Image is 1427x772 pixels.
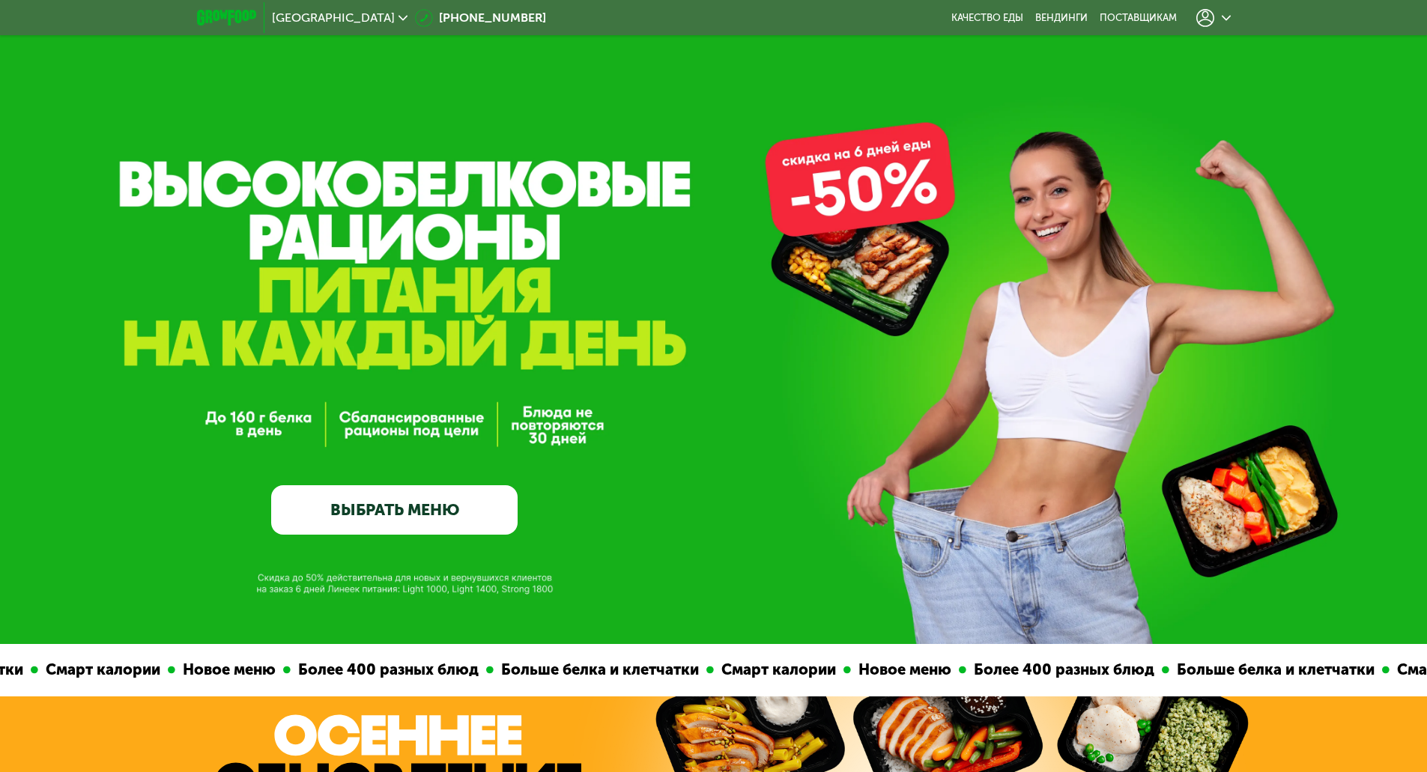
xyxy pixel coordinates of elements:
[415,9,546,27] a: [PHONE_NUMBER]
[1100,12,1177,24] div: поставщикам
[288,658,484,681] div: Более 400 разных блюд
[1167,658,1380,681] div: Больше белка и клетчатки
[712,658,841,681] div: Смарт калории
[173,658,281,681] div: Новое меню
[271,485,518,535] a: ВЫБРАТЬ МЕНЮ
[36,658,166,681] div: Смарт калории
[272,12,395,24] span: [GEOGRAPHIC_DATA]
[951,12,1023,24] a: Качество еды
[1035,12,1088,24] a: Вендинги
[491,658,704,681] div: Больше белка и клетчатки
[964,658,1160,681] div: Более 400 разных блюд
[849,658,957,681] div: Новое меню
